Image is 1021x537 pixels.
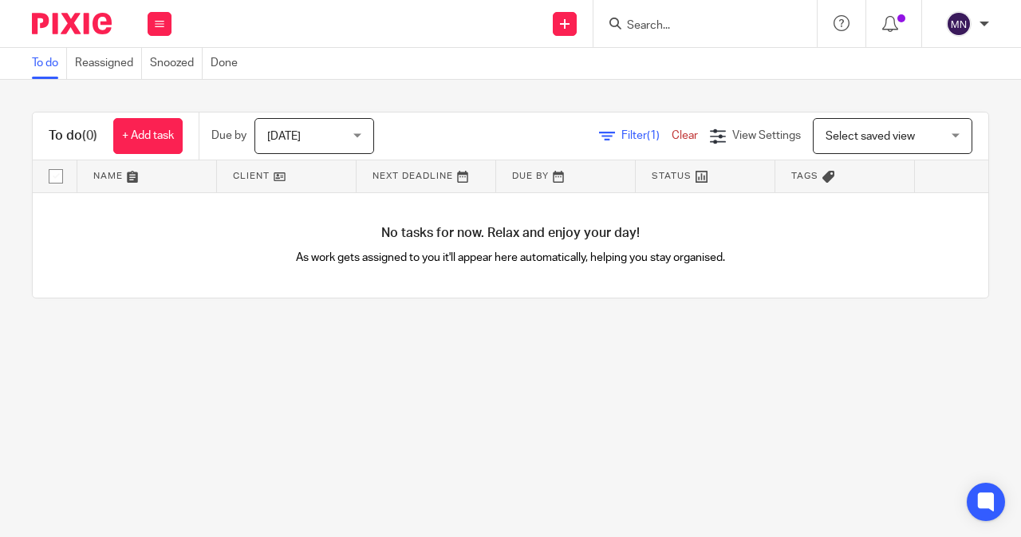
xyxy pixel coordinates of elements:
h4: No tasks for now. Relax and enjoy your day! [33,225,988,242]
span: [DATE] [267,131,301,142]
span: Tags [791,172,818,180]
span: Select saved view [826,131,915,142]
img: Pixie [32,13,112,34]
a: + Add task [113,118,183,154]
p: As work gets assigned to you it'll appear here automatically, helping you stay organised. [272,250,750,266]
img: svg%3E [946,11,972,37]
input: Search [625,19,769,34]
span: (1) [647,130,660,141]
a: To do [32,48,67,79]
span: Filter [621,130,672,141]
a: Done [211,48,246,79]
a: Snoozed [150,48,203,79]
p: Due by [211,128,246,144]
a: Reassigned [75,48,142,79]
span: View Settings [732,130,801,141]
h1: To do [49,128,97,144]
a: Clear [672,130,698,141]
span: (0) [82,129,97,142]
